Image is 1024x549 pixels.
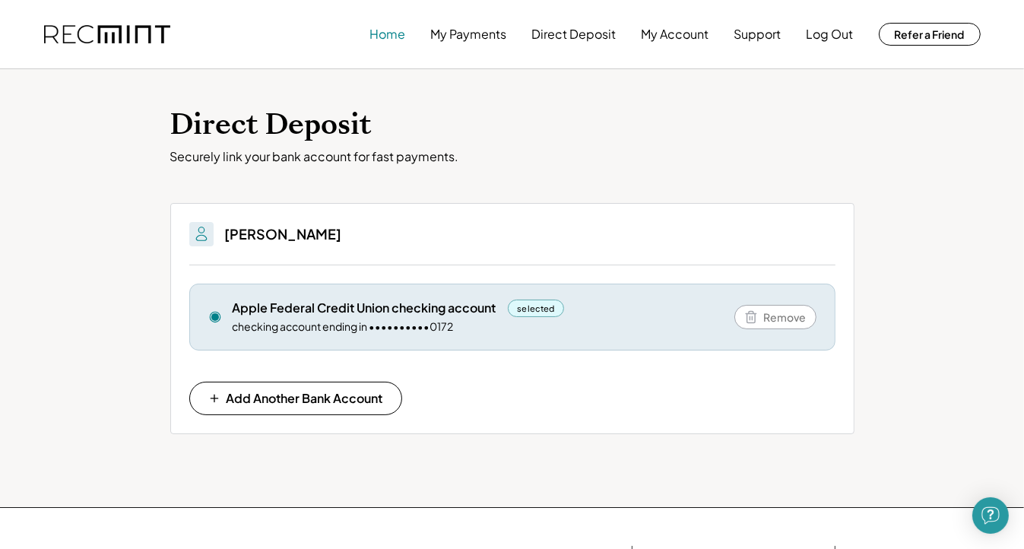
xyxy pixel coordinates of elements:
[189,382,402,415] button: Add Another Bank Account
[170,149,854,165] div: Securely link your bank account for fast payments.
[170,107,854,143] h1: Direct Deposit
[233,300,496,316] div: Apple Federal Credit Union checking account
[192,225,211,243] img: People.svg
[734,19,781,49] button: Support
[227,392,383,405] span: Add Another Bank Account
[532,19,617,49] button: Direct Deposit
[734,305,816,329] button: Remove
[508,300,565,317] div: selected
[807,19,854,49] button: Log Out
[972,497,1009,534] div: Open Intercom Messenger
[642,19,709,49] button: My Account
[879,23,981,46] button: Refer a Friend
[44,25,170,44] img: recmint-logotype%403x.png
[225,225,342,243] h3: [PERSON_NAME]
[431,19,507,49] button: My Payments
[764,312,807,322] span: Remove
[233,319,454,335] div: checking account ending in ••••••••••0172
[370,19,406,49] button: Home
